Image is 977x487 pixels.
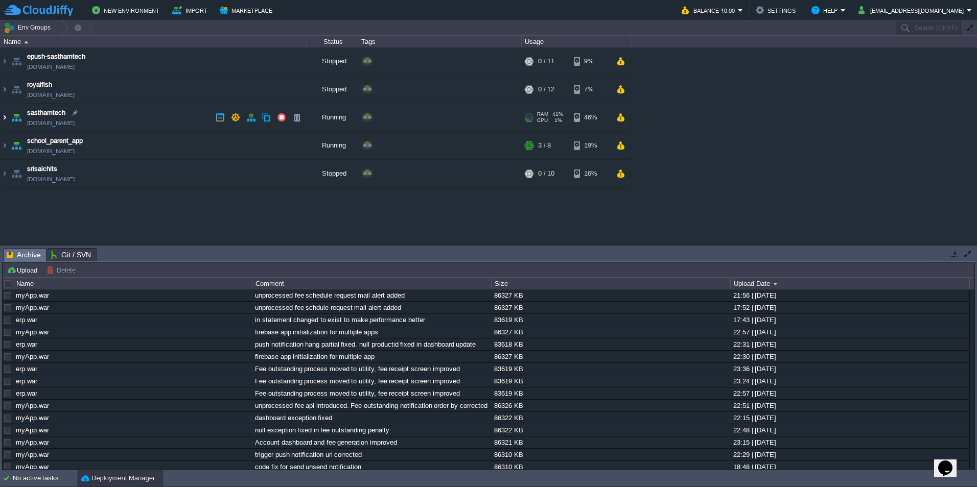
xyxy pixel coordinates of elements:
[81,473,155,483] button: Deployment Manager
[92,4,162,16] button: New Environment
[731,363,969,375] div: 23:36 | [DATE]
[731,302,969,313] div: 17:52 | [DATE]
[308,36,358,47] div: Status
[7,265,40,275] button: Upload
[492,449,730,460] div: 86310 KB
[9,160,24,187] img: AMDAwAAAACH5BAEAAAAALAAAAAABAAEAAAICRAEAOw==
[731,351,969,362] div: 22:30 | [DATE]
[16,463,49,471] a: myApp.war
[1,104,9,131] img: AMDAwAAAACH5BAEAAAAALAAAAAABAAEAAAICRAEAOw==
[4,20,54,35] button: Env Groups
[46,265,79,275] button: Delete
[27,164,57,174] a: srisaichits
[756,4,799,16] button: Settings
[307,47,358,75] div: Stopped
[574,160,607,187] div: 16%
[220,4,275,16] button: Marketplace
[537,111,548,117] span: RAM
[492,289,730,301] div: 86327 KB
[492,338,730,350] div: 83618 KB
[492,412,730,424] div: 86322 KB
[492,363,730,375] div: 83619 KB
[16,426,49,434] a: myApp.war
[252,424,491,436] div: null exception fixed in fee outstanding penalty
[27,136,83,146] span: school_parent_app
[253,278,491,289] div: Comment
[252,461,491,473] div: code fix for send unsend notification
[574,104,607,131] div: 46%
[9,132,24,159] img: AMDAwAAAACH5BAEAAAAALAAAAAABAAEAAAICRAEAOw==
[9,76,24,103] img: AMDAwAAAACH5BAEAAAAALAAAAAABAAEAAAICRAEAOw==
[252,338,491,350] div: push notification hang partial fixed. null productid fixed in dashboard update
[24,41,29,43] img: AMDAwAAAACH5BAEAAAAALAAAAAABAAEAAAICRAEAOw==
[9,104,24,131] img: AMDAwAAAACH5BAEAAAAALAAAAAABAAEAAAICRAEAOw==
[16,291,49,299] a: myApp.war
[731,449,969,460] div: 22:29 | [DATE]
[27,62,75,72] a: [DOMAIN_NAME]
[307,160,358,187] div: Stopped
[307,104,358,131] div: Running
[16,389,37,397] a: erp.war
[16,377,37,385] a: erp.war
[16,439,49,446] a: myApp.war
[4,4,73,17] img: CloudJiffy
[1,36,307,47] div: Name
[492,400,730,411] div: 86326 KB
[27,52,85,62] span: epush-sasthamtech
[492,424,730,436] div: 86322 KB
[252,314,491,326] div: in statement changed to exist to make performance better
[16,328,49,336] a: myApp.war
[731,387,969,399] div: 22:57 | [DATE]
[252,449,491,460] div: trigger push notification url corrected
[731,278,969,289] div: Upload Date
[731,314,969,326] div: 17:43 | [DATE]
[858,4,967,16] button: [EMAIL_ADDRESS][DOMAIN_NAME]
[252,363,491,375] div: Fee outstanding process moved to utility, fee receipt screen improved
[359,36,521,47] div: Tags
[538,47,554,75] div: 0 / 11
[1,160,9,187] img: AMDAwAAAACH5BAEAAAAALAAAAAABAAEAAAICRAEAOw==
[27,146,75,156] a: [DOMAIN_NAME]
[14,278,252,289] div: Name
[252,351,491,362] div: firebase app initialization for multiple app
[7,249,41,261] span: Archive
[522,36,630,47] div: Usage
[51,249,91,261] span: Git / SVN
[811,4,841,16] button: Help
[16,353,49,360] a: myApp.war
[13,470,77,486] div: No active tasks
[492,314,730,326] div: 83619 KB
[16,304,49,311] a: myApp.war
[492,302,730,313] div: 86327 KB
[574,132,607,159] div: 19%
[16,365,37,373] a: erp.war
[492,375,730,387] div: 83619 KB
[1,132,9,159] img: AMDAwAAAACH5BAEAAAAALAAAAAABAAEAAAICRAEAOw==
[731,338,969,350] div: 22:31 | [DATE]
[1,47,9,75] img: AMDAwAAAACH5BAEAAAAALAAAAAABAAEAAAICRAEAOw==
[172,4,211,16] button: Import
[537,117,548,124] span: CPU
[16,402,49,409] a: myApp.war
[538,160,554,187] div: 0 / 10
[731,375,969,387] div: 23:24 | [DATE]
[552,111,563,117] span: 41%
[552,117,562,124] span: 1%
[252,412,491,424] div: dashboard exception fixed
[934,446,967,477] iframe: chat widget
[16,316,37,324] a: erp.war
[27,80,52,90] span: royalfish
[27,174,75,184] a: [DOMAIN_NAME]
[252,302,491,313] div: unprocessed fee schdule request mail alert added
[731,412,969,424] div: 22:15 | [DATE]
[492,278,730,289] div: Size
[731,289,969,301] div: 21:56 | [DATE]
[574,47,607,75] div: 9%
[252,400,491,411] div: unprocessed fee api introduced. Fee outstanding notification order by corrected
[492,351,730,362] div: 86327 KB
[16,340,37,348] a: erp.war
[27,118,75,128] a: [DOMAIN_NAME]
[9,47,24,75] img: AMDAwAAAACH5BAEAAAAALAAAAAABAAEAAAICRAEAOw==
[252,436,491,448] div: Account dashboard and fee generation improved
